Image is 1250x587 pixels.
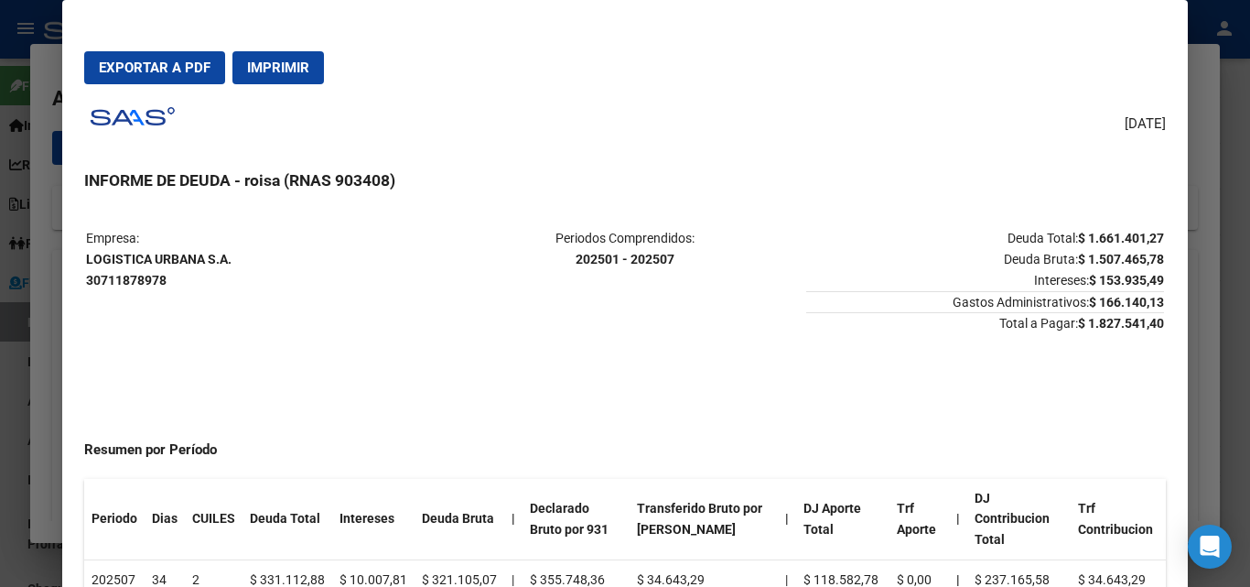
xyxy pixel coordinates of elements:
th: Deuda Total [242,479,332,560]
p: Periodos Comprendidos: [446,228,803,270]
strong: 202501 - 202507 [576,252,674,266]
th: Deuda Bruta [415,479,504,560]
strong: $ 166.140,13 [1089,295,1164,310]
strong: $ 1.661.401,27 [1078,231,1164,245]
th: Transferido Bruto por [PERSON_NAME] [630,479,777,560]
strong: $ 153.935,49 [1089,273,1164,288]
th: Periodo [84,479,145,560]
strong: LOGISTICA URBANA S.A. 30711878978 [86,252,232,288]
th: Trf Aporte [889,479,949,560]
button: Imprimir [232,51,324,84]
span: Gastos Administrativos: [806,291,1164,310]
h4: Resumen por Período [84,440,1165,461]
th: Intereses [332,479,415,560]
p: Deuda Total: Deuda Bruta: Intereses: [806,228,1164,290]
th: Dias [145,479,185,560]
strong: $ 1.827.541,40 [1078,316,1164,331]
p: Empresa: [86,228,444,290]
div: Open Intercom Messenger [1188,525,1232,569]
th: Trf Contribucion [1071,479,1166,560]
th: | [778,479,796,560]
th: Declarado Bruto por 931 [523,479,630,560]
strong: $ 1.507.465,78 [1078,252,1164,266]
th: | [504,479,523,560]
th: DJ Aporte Total [796,479,890,560]
th: CUILES [185,479,242,560]
th: | [949,479,967,560]
th: DJ Contribucion Total [967,479,1071,560]
span: Exportar a PDF [99,60,210,76]
button: Exportar a PDF [84,51,225,84]
span: Imprimir [247,60,309,76]
span: Total a Pagar: [806,312,1164,331]
h3: INFORME DE DEUDA - roisa (RNAS 903408) [84,168,1165,192]
span: [DATE] [1125,114,1166,135]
